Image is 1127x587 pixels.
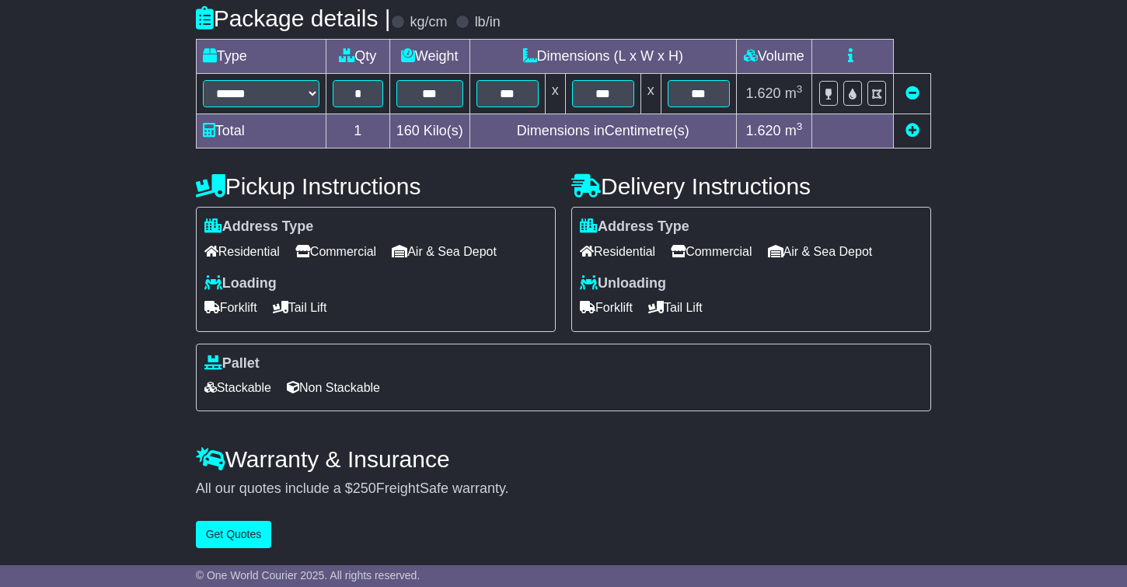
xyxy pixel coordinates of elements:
span: 1.620 [746,86,781,101]
span: Commercial [295,239,376,264]
a: Add new item [905,123,919,138]
sup: 3 [797,121,803,132]
span: Residential [580,239,655,264]
label: Unloading [580,275,666,292]
span: Air & Sea Depot [392,239,497,264]
span: Tail Lift [648,295,703,320]
h4: Package details | [196,5,391,31]
h4: Delivery Instructions [571,173,931,199]
label: kg/cm [410,14,448,31]
span: Non Stackable [287,376,380,400]
td: Dimensions (L x W x H) [469,40,736,74]
span: Forklift [580,295,633,320]
span: Forklift [204,295,257,320]
td: Dimensions in Centimetre(s) [469,114,736,148]
span: 160 [396,123,420,138]
label: lb/in [475,14,501,31]
span: © One World Courier 2025. All rights reserved. [196,569,420,582]
td: Weight [389,40,469,74]
label: Loading [204,275,277,292]
div: All our quotes include a $ FreightSafe warranty. [196,480,932,498]
td: Type [196,40,326,74]
td: Volume [736,40,811,74]
span: 1.620 [746,123,781,138]
span: m [785,86,803,101]
td: x [640,74,661,114]
span: 250 [353,480,376,496]
td: Qty [326,40,389,74]
td: 1 [326,114,389,148]
h4: Warranty & Insurance [196,446,932,472]
label: Pallet [204,355,260,372]
span: Stackable [204,376,271,400]
a: Remove this item [905,86,919,101]
label: Address Type [204,218,314,236]
span: Residential [204,239,280,264]
span: Air & Sea Depot [768,239,873,264]
button: Get Quotes [196,521,272,548]
td: x [545,74,565,114]
label: Address Type [580,218,689,236]
sup: 3 [797,83,803,95]
td: Kilo(s) [389,114,469,148]
span: Tail Lift [273,295,327,320]
td: Total [196,114,326,148]
h4: Pickup Instructions [196,173,556,199]
span: m [785,123,803,138]
span: Commercial [671,239,752,264]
